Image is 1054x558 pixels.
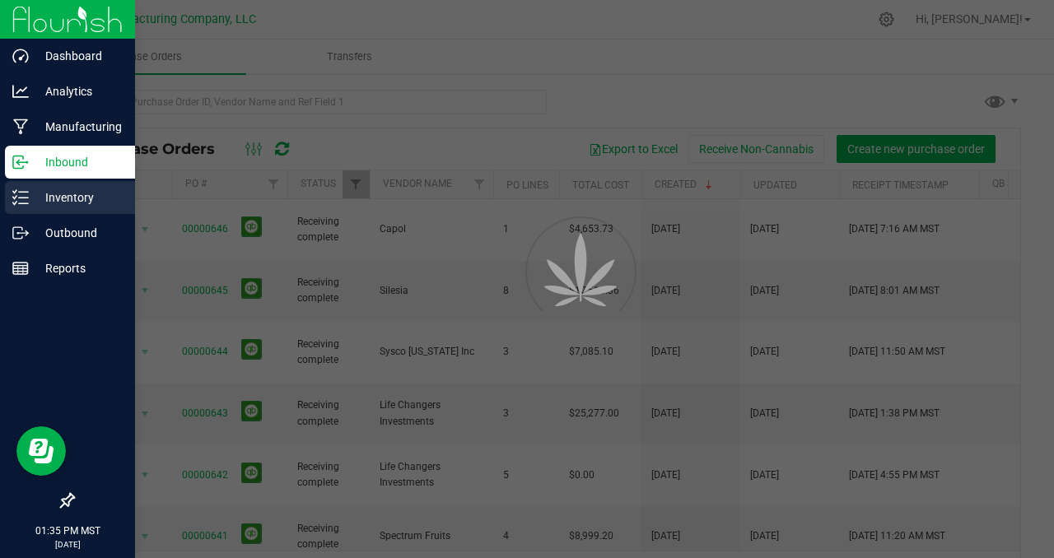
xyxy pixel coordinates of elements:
[12,260,29,277] inline-svg: Reports
[12,48,29,64] inline-svg: Dashboard
[29,258,128,278] p: Reports
[29,223,128,243] p: Outbound
[7,523,128,538] p: 01:35 PM MST
[29,46,128,66] p: Dashboard
[12,119,29,135] inline-svg: Manufacturing
[12,83,29,100] inline-svg: Analytics
[29,117,128,137] p: Manufacturing
[29,188,128,207] p: Inventory
[12,154,29,170] inline-svg: Inbound
[12,189,29,206] inline-svg: Inventory
[12,225,29,241] inline-svg: Outbound
[16,426,66,476] iframe: Resource center
[7,538,128,551] p: [DATE]
[29,81,128,101] p: Analytics
[29,152,128,172] p: Inbound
